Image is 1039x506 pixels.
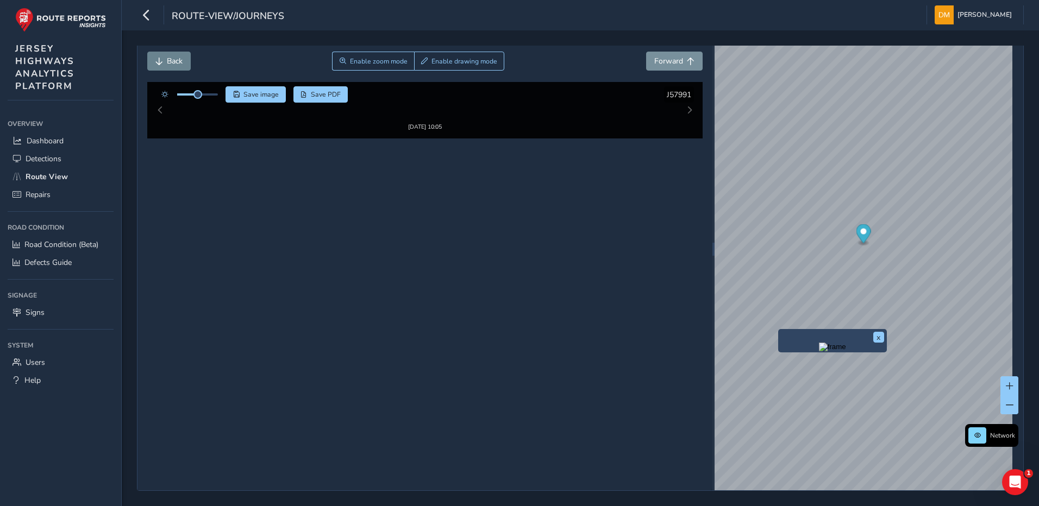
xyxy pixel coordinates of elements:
[414,52,505,71] button: Draw
[781,343,884,350] button: Preview frame
[8,371,114,389] a: Help
[24,257,72,268] span: Defects Guide
[935,5,1016,24] button: [PERSON_NAME]
[26,154,61,164] span: Detections
[8,116,114,132] div: Overview
[147,52,191,71] button: Back
[311,90,341,99] span: Save PDF
[243,90,279,99] span: Save image
[8,219,114,236] div: Road Condition
[167,56,183,66] span: Back
[8,150,114,168] a: Detections
[646,52,703,71] button: Forward
[24,239,98,250] span: Road Condition (Beta)
[350,57,408,66] span: Enable zoom mode
[8,132,114,150] a: Dashboard
[856,224,871,246] div: Map marker
[8,186,114,204] a: Repairs
[8,236,114,254] a: Road Condition (Beta)
[332,52,414,71] button: Zoom
[392,98,458,109] img: Thumbnail frame
[15,42,74,92] span: JERSEY HIGHWAYS ANALYTICS PLATFORM
[8,254,114,271] a: Defects Guide
[990,431,1015,440] span: Network
[226,86,286,103] button: Save
[957,5,1012,24] span: [PERSON_NAME]
[27,136,64,146] span: Dashboard
[935,5,954,24] img: diamond-layout
[667,90,691,100] span: J57991
[715,8,1012,490] canvas: Map
[8,168,114,186] a: Route View
[24,375,41,385] span: Help
[8,337,114,353] div: System
[654,56,683,66] span: Forward
[15,8,106,32] img: rr logo
[8,287,114,303] div: Signage
[8,303,114,321] a: Signs
[26,357,45,368] span: Users
[293,86,348,103] button: PDF
[26,189,51,200] span: Repairs
[172,9,284,24] span: route-view/journeys
[26,172,68,182] span: Route View
[392,109,458,117] div: [DATE] 10:05
[873,332,884,343] button: x
[1002,469,1028,495] iframe: Intercom live chat
[8,353,114,371] a: Users
[26,307,45,318] span: Signs
[431,57,497,66] span: Enable drawing mode
[819,343,846,351] img: frame
[1024,469,1033,478] span: 1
